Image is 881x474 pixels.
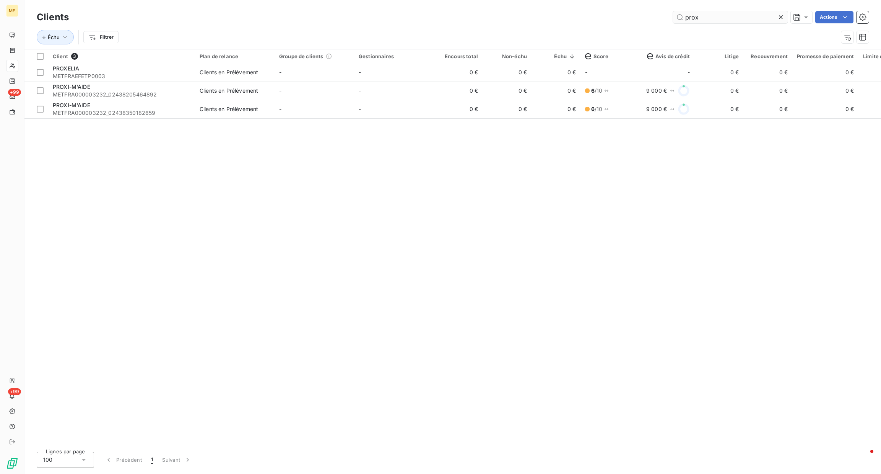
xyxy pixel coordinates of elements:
td: - [642,63,694,82]
div: Promesse de paiement [797,53,854,59]
span: METFRA000003232_02438350182659 [53,109,190,117]
iframe: Intercom live chat [855,448,873,466]
td: 0 € [434,63,483,82]
div: Recouvrement [748,53,788,59]
img: Logo LeanPay [6,457,18,469]
span: 6 [591,87,595,94]
span: - [359,106,361,112]
td: 0 € [792,63,858,82]
div: Échu [536,53,576,59]
div: Encours total [438,53,478,59]
td: 0 € [792,82,858,100]
div: Clients en Prélèvement [200,87,258,95]
span: +99 [8,89,21,96]
td: 0 € [694,100,743,118]
button: Précédent [100,452,146,468]
span: / 10 [591,105,603,113]
span: 6 [591,106,595,112]
span: METFRAEFETP0003 [53,72,190,80]
span: Avis de crédit [647,53,690,59]
td: 0 € [434,82,483,100]
h3: Clients [37,10,69,24]
span: +99 [8,388,21,395]
td: 0 € [694,82,743,100]
span: - [359,69,361,75]
span: - [279,69,281,75]
span: - [279,87,281,94]
td: 0 € [532,100,580,118]
button: Filtrer [83,31,119,43]
td: 0 € [743,82,792,100]
span: 100 [43,456,52,464]
a: +99 [6,90,18,103]
td: - [580,63,642,82]
span: PROXI-M'AIDE [53,83,90,90]
span: - [359,87,361,94]
span: 9 000 € [646,105,667,113]
button: Échu [37,30,74,44]
span: Score [585,53,608,59]
td: 0 € [532,82,580,100]
button: Suivant [158,452,196,468]
span: 9 000 € [646,87,667,95]
div: Gestionnaires [359,53,429,59]
span: PROXI-M'AIDE [53,102,90,108]
button: Actions [815,11,853,23]
button: 1 [146,452,158,468]
span: PROXELIA [53,65,79,72]
span: / 10 [591,87,603,95]
td: 0 € [743,100,792,118]
div: Non-échu [487,53,527,59]
span: 1 [151,456,153,464]
td: 0 € [532,63,580,82]
span: 3 [71,53,78,60]
span: METFRA000003232_02438205464892 [53,91,190,98]
td: 0 € [483,63,532,82]
td: 0 € [694,63,743,82]
td: 0 € [483,100,532,118]
td: 0 € [483,82,532,100]
div: Clients en Prélèvement [200,105,258,113]
div: Litige [699,53,739,59]
span: Groupe de clients [279,53,323,59]
span: Échu [48,34,60,40]
input: Rechercher [673,11,788,23]
td: 0 € [792,100,858,118]
span: - [279,106,281,112]
span: Client [53,53,68,59]
td: 0 € [743,63,792,82]
div: ME [6,5,18,17]
div: Clients en Prélèvement [200,69,258,76]
td: 0 € [434,100,483,118]
div: Plan de relance [200,53,270,59]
